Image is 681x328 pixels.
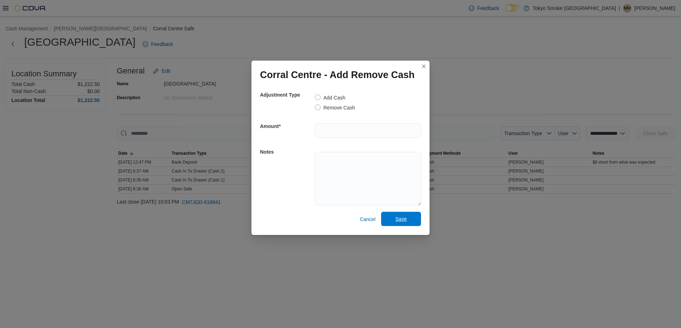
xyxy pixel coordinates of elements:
[260,88,313,102] h5: Adjustment Type
[315,103,355,112] label: Remove Cash
[260,119,313,133] h5: Amount
[260,69,415,81] h1: Corral Centre - Add Remove Cash
[420,62,428,71] button: Closes this modal window
[395,215,407,222] span: Save
[315,93,345,102] label: Add Cash
[357,212,378,226] button: Cancel
[381,212,421,226] button: Save
[360,216,375,223] span: Cancel
[260,145,313,159] h5: Notes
